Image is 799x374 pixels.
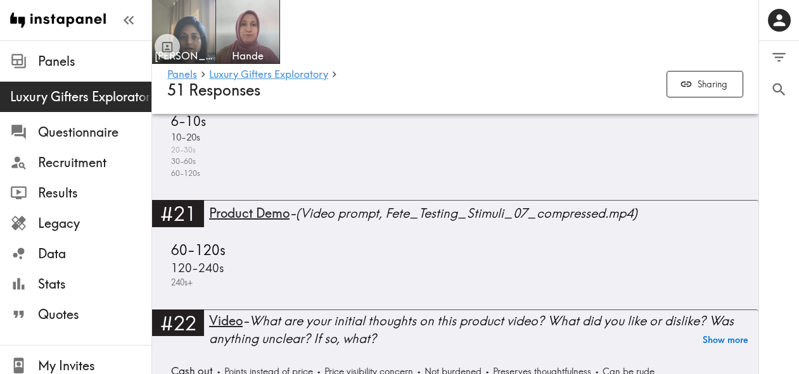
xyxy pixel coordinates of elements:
[209,312,758,347] div: - What are your initial thoughts on this product video? What did you like or dislike? Was anythin...
[38,245,151,263] span: Data
[38,184,151,202] span: Results
[168,277,193,289] span: 240s+
[667,71,743,98] button: Sharing
[759,73,799,106] button: Search
[209,313,243,328] span: Video
[38,215,151,232] span: Legacy
[10,88,151,106] span: Luxury Gifters Exploratory
[209,204,758,222] div: - (Video prompt, Fete_Testing_Stimuli_07_compressed.mp4)
[168,144,196,156] span: 20-30s
[167,81,260,99] span: 51 Responses
[168,259,224,277] span: 120-240s
[168,168,200,180] span: 60-120s
[168,112,206,130] span: 6-10s
[703,331,748,349] button: Show more
[152,309,758,358] a: #22Video-What are your initial thoughts on this product video? What did you like or dislike? Was ...
[168,156,196,168] span: 30-60s
[155,49,213,63] span: [PERSON_NAME]
[168,240,226,260] span: 60-120s
[38,275,151,293] span: Stats
[167,69,197,81] a: Panels
[38,123,151,141] span: Questionnaire
[770,81,788,98] span: Search
[759,41,799,73] button: Filter Responses
[38,154,151,171] span: Recruitment
[38,306,151,323] span: Quotes
[38,53,151,70] span: Panels
[152,200,204,227] div: #21
[219,49,277,63] span: Hande
[209,69,328,81] a: Luxury Gifters Exploratory
[152,309,204,336] div: #22
[168,130,200,144] span: 10-20s
[209,205,290,221] span: Product Demo
[770,49,788,66] span: Filter Responses
[155,34,180,59] button: Toggle between responses and questions
[152,200,758,235] a: #21Product Demo-(Video prompt, Fete_Testing_Stimuli_07_compressed.mp4)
